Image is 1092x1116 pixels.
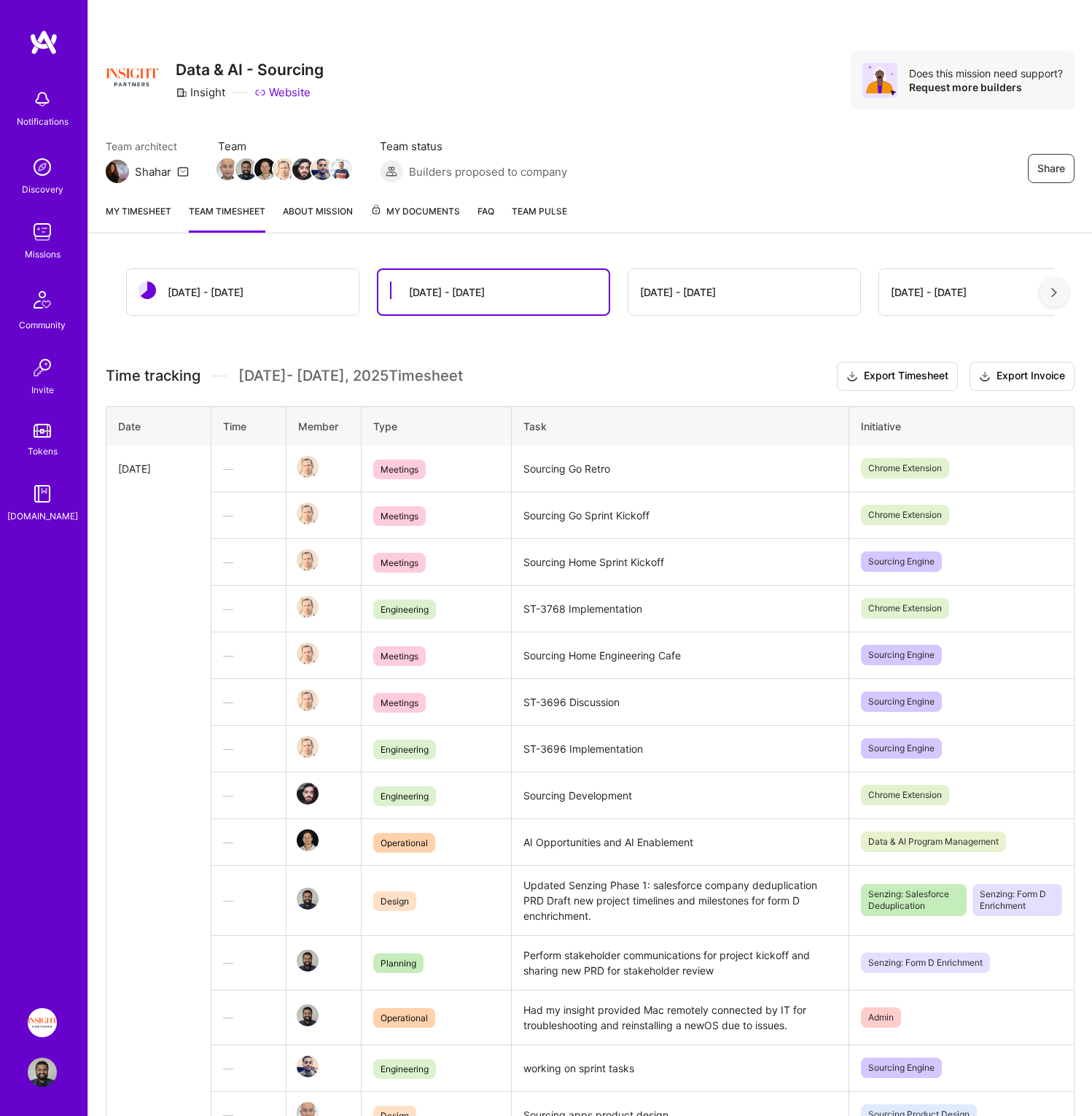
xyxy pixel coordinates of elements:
[373,506,426,526] span: Meetings
[139,282,156,299] img: status icon
[223,694,274,710] div: —
[28,1058,57,1087] img: User Avatar
[297,549,319,571] img: Team Member Avatar
[273,158,295,180] img: Team Member Avatar
[373,833,435,853] span: Operational
[223,461,274,476] div: —
[373,553,426,573] span: Meetings
[223,554,274,570] div: —
[237,157,256,182] a: Team Member Avatar
[223,601,274,616] div: —
[511,406,849,446] th: Task
[891,284,967,300] div: [DATE] - [DATE]
[298,828,317,853] a: Team Member Avatar
[25,282,60,317] img: Community
[313,157,332,182] a: Team Member Avatar
[28,217,57,247] img: teamwork
[298,641,317,666] a: Team Member Avatar
[28,152,57,182] img: discovery
[298,688,317,713] a: Team Member Avatar
[298,735,317,759] a: Team Member Avatar
[511,1045,849,1091] td: working on sprint tasks
[238,367,463,385] span: [DATE] - [DATE] , 2025 Timesheet
[223,648,274,663] div: —
[298,1003,317,1028] a: Team Member Avatar
[511,935,849,990] td: Perform stakeholder communications for project kickoff and sharing new PRD for stakeholder review
[861,691,942,712] span: Sourcing Engine
[223,834,274,850] div: —
[19,317,66,333] div: Community
[511,865,849,935] td: Updated Senzing Phase 1: salesforce company deduplication PRD Draft new project timelines and mil...
[373,1059,436,1079] span: Engineering
[979,369,991,384] i: icon Download
[223,741,274,756] div: —
[28,479,57,508] img: guide book
[297,596,319,618] img: Team Member Avatar
[106,367,200,385] span: Time tracking
[909,66,1063,80] div: Does this mission need support?
[218,139,351,154] span: Team
[511,678,849,725] td: ST-3696 Discussion
[298,1054,317,1079] a: Team Member Avatar
[298,594,317,619] a: Team Member Avatar
[477,204,494,233] a: FAQ
[370,204,460,233] a: My Documents
[511,446,849,492] td: Sourcing Go Retro
[297,689,319,711] img: Team Member Avatar
[292,158,314,180] img: Team Member Avatar
[370,204,460,220] span: My Documents
[24,1058,61,1087] a: User Avatar
[223,893,274,908] div: —
[970,362,1075,391] button: Export Invoice
[511,632,849,678] td: Sourcing Home Engineering Cafe
[837,362,958,391] button: Export Timesheet
[298,548,317,573] a: Team Member Avatar
[297,643,319,664] img: Team Member Avatar
[135,164,171,179] div: Shahar
[235,158,257,180] img: Team Member Avatar
[28,85,57,114] img: bell
[256,157,275,182] a: Team Member Avatar
[118,461,199,476] div: [DATE]
[512,206,567,217] span: Team Pulse
[176,61,324,79] h3: Data & AI - Sourcing
[380,139,567,154] span: Team status
[972,884,1062,916] span: Senzing: Form D Enrichment
[218,157,237,182] a: Team Member Avatar
[223,955,274,970] div: —
[373,740,436,759] span: Engineering
[511,818,849,865] td: AI Opportunities and AI Enablement
[168,284,243,300] div: [DATE] - [DATE]
[28,353,57,382] img: Invite
[297,1055,319,1077] img: Team Member Avatar
[409,284,485,300] div: [DATE] - [DATE]
[861,884,967,916] span: Senzing: Salesforce Deduplication
[7,508,78,524] div: [DOMAIN_NAME]
[373,600,436,619] span: Engineering
[861,1007,901,1028] span: Admin
[176,87,187,98] i: icon CompanyGray
[211,406,286,446] th: Time
[361,406,511,446] th: Type
[1037,161,1065,176] span: Share
[511,990,849,1045] td: Had my insight provided Mac remotely connected by IT for troubleshooting and reinstalling a newOS...
[25,247,61,262] div: Missions
[106,160,129,183] img: Team Architect
[409,164,567,179] span: Builders proposed to company
[373,953,424,973] span: Planning
[106,51,158,104] img: Company Logo
[861,953,990,973] span: Senzing: Form D Enrichment
[297,503,319,524] img: Team Member Avatar
[512,204,567,233] a: Team Pulse
[254,158,276,180] img: Team Member Avatar
[22,182,63,197] div: Discovery
[640,284,716,300] div: [DATE] - [DATE]
[380,160,403,183] img: Builders proposed to company
[909,80,1063,94] div: Request more builders
[298,886,317,911] a: Team Member Avatar
[34,424,51,438] img: tokens
[298,781,317,806] a: Team Member Avatar
[189,204,265,233] a: Team timesheet
[332,157,351,182] a: Team Member Avatar
[1028,154,1075,183] button: Share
